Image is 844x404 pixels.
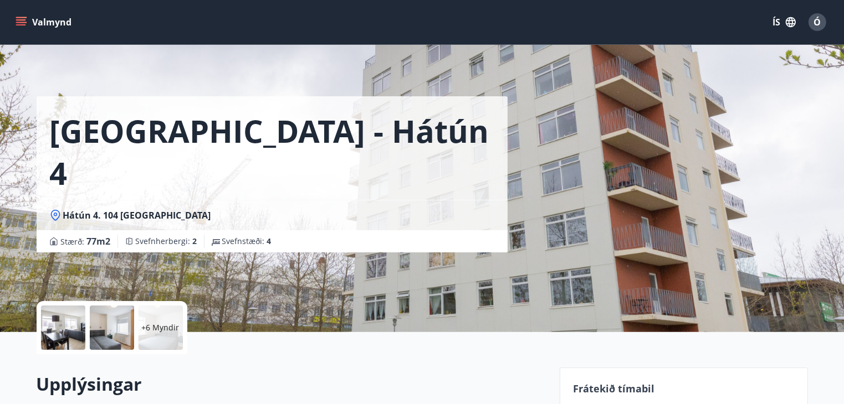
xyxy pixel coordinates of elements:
span: Stærð : [61,235,111,248]
p: +6 Myndir [142,322,180,333]
span: Ó [814,16,821,28]
span: 4 [267,236,272,246]
h2: Upplýsingar [37,372,546,396]
span: Svefnherbergi : [136,236,197,247]
span: Hátún 4. 104 [GEOGRAPHIC_DATA] [63,209,211,221]
span: Svefnstæði : [222,236,272,247]
button: Ó [804,9,831,35]
span: 77 m2 [87,235,111,247]
button: ÍS [766,12,802,32]
p: Frátekið tímabil [574,381,794,396]
button: menu [13,12,76,32]
h1: [GEOGRAPHIC_DATA] - Hátún 4 [50,110,494,194]
span: 2 [193,236,197,246]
